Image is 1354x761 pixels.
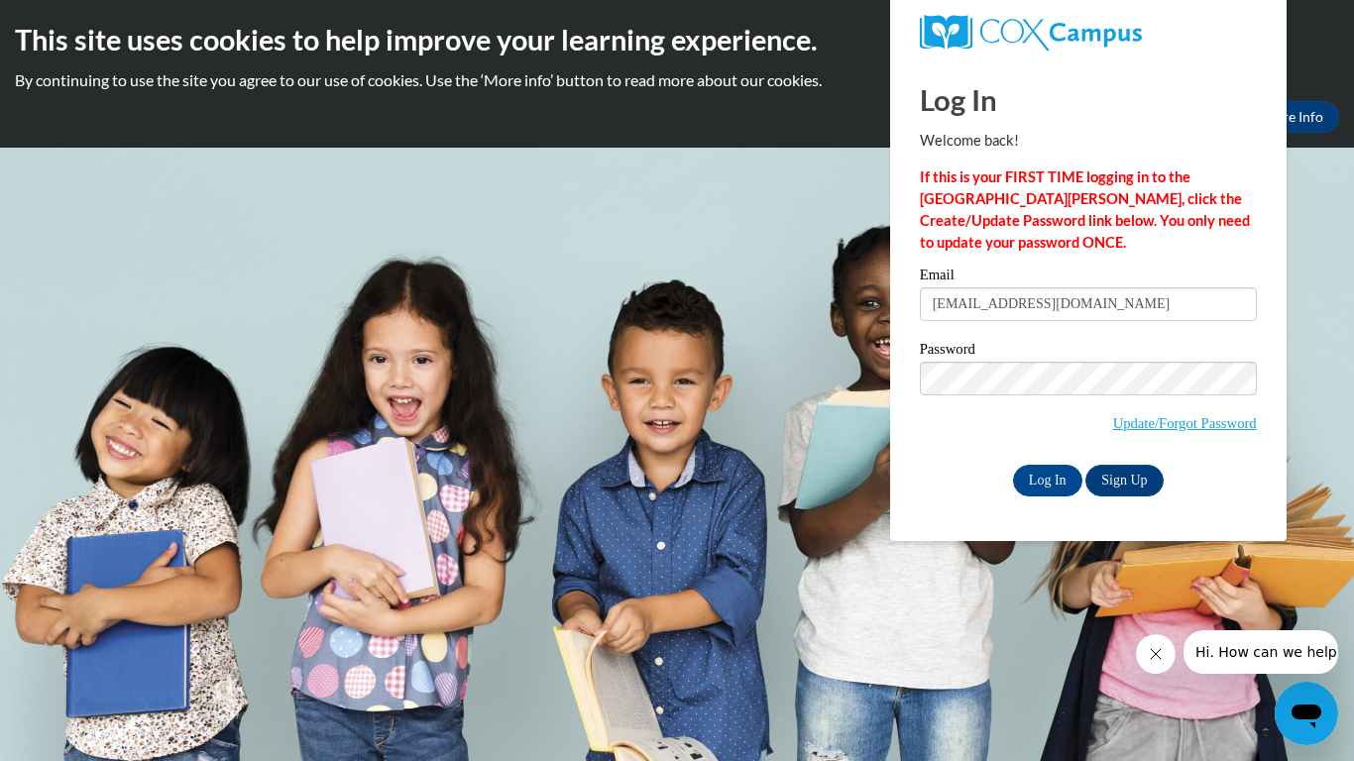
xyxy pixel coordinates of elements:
[920,168,1250,251] strong: If this is your FIRST TIME logging in to the [GEOGRAPHIC_DATA][PERSON_NAME], click the Create/Upd...
[1136,634,1176,674] iframe: Close message
[920,268,1257,287] label: Email
[920,15,1142,51] img: COX Campus
[920,15,1257,51] a: COX Campus
[1113,415,1257,431] a: Update/Forgot Password
[12,14,161,30] span: Hi. How can we help?
[1184,630,1338,674] iframe: Message from company
[920,79,1257,120] h1: Log In
[1085,465,1163,496] a: Sign Up
[15,20,1339,59] h2: This site uses cookies to help improve your learning experience.
[1013,465,1082,496] input: Log In
[920,130,1257,152] p: Welcome back!
[1275,682,1338,745] iframe: Button to launch messaging window
[1246,101,1339,133] a: More Info
[15,69,1339,91] p: By continuing to use the site you agree to our use of cookies. Use the ‘More info’ button to read...
[920,342,1257,362] label: Password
